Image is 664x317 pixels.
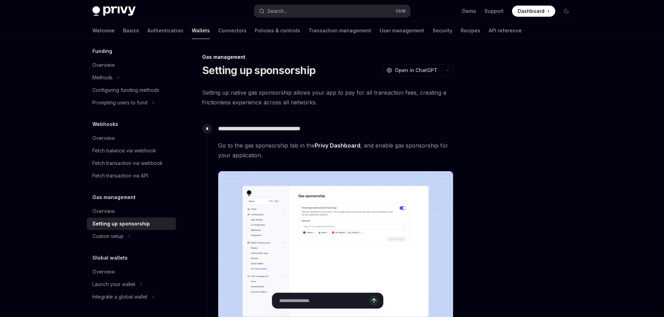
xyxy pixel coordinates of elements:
a: Wallets [192,22,210,39]
a: Configuring funding methods [87,84,176,96]
span: Ctrl K [396,8,406,14]
input: Ask a question... [279,293,369,308]
div: Overview [92,61,115,69]
a: Transaction management [308,22,371,39]
span: Dashboard [518,8,544,15]
a: Overview [87,132,176,144]
h5: Webhooks [92,120,118,128]
span: Open in ChatGPT [395,67,437,74]
span: Setting up native gas sponsorship allows your app to pay for all transaction fees, creating a fri... [202,88,453,107]
a: Support [484,8,504,15]
a: Recipes [461,22,480,39]
a: Policies & controls [255,22,300,39]
button: Search...CtrlK [254,5,410,17]
h5: Gas management [92,193,136,201]
img: dark logo [92,6,136,16]
button: Launch your wallet [87,278,176,291]
h1: Setting up sponsorship [202,64,316,77]
div: Custom setup [92,232,124,240]
div: Methods [92,73,113,82]
a: Welcome [92,22,115,39]
a: Fetch transaction via webhook [87,157,176,169]
button: Send message [369,296,379,306]
a: Connectors [218,22,246,39]
button: Toggle dark mode [561,6,572,17]
a: Fetch transaction via API [87,169,176,182]
a: Dashboard [512,6,555,17]
button: Custom setup [87,230,176,243]
a: Security [433,22,452,39]
a: Overview [87,266,176,278]
div: Fetch transaction via webhook [92,159,163,167]
div: Integrate a global wallet [92,293,147,301]
a: Authentication [147,22,183,39]
div: Overview [92,268,115,276]
div: Fetch transaction via API [92,172,148,180]
div: Fetch balance via webhook [92,146,156,155]
span: Go to the gas sponsorship tab in the , and enable gas sponsorship for your application. [218,141,453,160]
a: Demo [462,8,476,15]
a: Overview [87,59,176,71]
a: User management [380,22,424,39]
a: Basics [123,22,139,39]
div: Overview [92,207,115,215]
div: Search... [267,7,287,15]
a: Setting up sponsorship [87,217,176,230]
div: Gas management [202,54,453,61]
a: Fetch balance via webhook [87,144,176,157]
button: Prompting users to fund [87,96,176,109]
button: Methods [87,71,176,84]
div: Overview [92,134,115,142]
div: Prompting users to fund [92,98,147,107]
a: Privy Dashboard [315,142,360,149]
button: Open in ChatGPT [382,64,442,76]
h5: Global wallets [92,254,128,262]
a: Overview [87,205,176,217]
div: Setting up sponsorship [92,220,150,228]
a: API reference [489,22,522,39]
h5: Funding [92,47,112,55]
div: Configuring funding methods [92,86,159,94]
button: Integrate a global wallet [87,291,176,303]
div: Launch your wallet [92,280,135,288]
